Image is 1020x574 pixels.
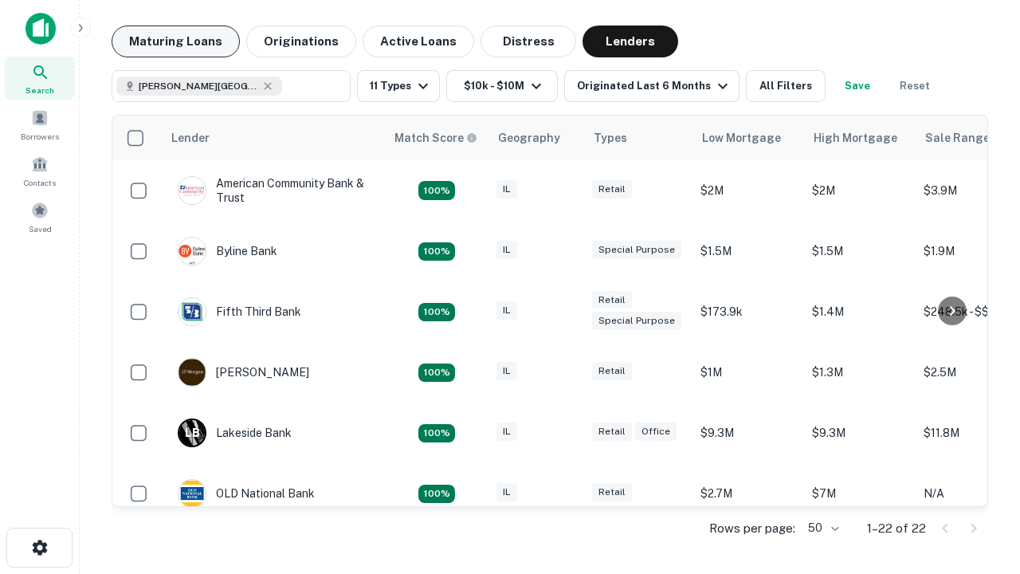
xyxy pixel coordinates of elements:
[178,237,277,265] div: Byline Bank
[940,395,1020,472] iframe: Chat Widget
[709,519,795,538] p: Rows per page:
[446,70,558,102] button: $10k - $10M
[394,129,474,147] h6: Match Score
[178,479,315,508] div: OLD National Bank
[692,403,804,463] td: $9.3M
[29,222,52,235] span: Saved
[385,116,488,160] th: Capitalize uses an advanced AI algorithm to match your search with the best lender. The match sco...
[496,362,517,380] div: IL
[246,26,356,57] button: Originations
[394,129,477,147] div: Capitalize uses an advanced AI algorithm to match your search with the best lender. The match sco...
[692,342,804,403] td: $1M
[418,181,455,200] div: Matching Properties: 2, hasApolloMatch: undefined
[496,423,517,441] div: IL
[178,358,309,387] div: [PERSON_NAME]
[592,362,632,380] div: Retail
[5,149,75,192] a: Contacts
[496,301,517,320] div: IL
[692,160,804,221] td: $2M
[185,425,199,442] p: L B
[178,359,206,386] img: picture
[804,221,916,281] td: $1.5M
[5,195,75,238] a: Saved
[21,130,59,143] span: Borrowers
[496,483,517,501] div: IL
[25,13,56,45] img: capitalize-icon.png
[577,77,732,96] div: Originated Last 6 Months
[357,70,440,102] button: 11 Types
[418,303,455,322] div: Matching Properties: 2, hasApolloMatch: undefined
[178,297,301,326] div: Fifth Third Bank
[592,291,632,309] div: Retail
[594,128,627,147] div: Types
[804,342,916,403] td: $1.3M
[481,26,576,57] button: Distress
[592,423,632,441] div: Retail
[867,519,926,538] p: 1–22 of 22
[692,221,804,281] td: $1.5M
[592,312,681,330] div: Special Purpose
[832,70,883,102] button: Save your search to get updates of matches that match your search criteria.
[592,180,632,199] div: Retail
[804,160,916,221] td: $2M
[418,242,455,261] div: Matching Properties: 2, hasApolloMatch: undefined
[171,128,210,147] div: Lender
[178,480,206,507] img: picture
[804,281,916,342] td: $1.4M
[702,128,781,147] div: Low Mortgage
[178,238,206,265] img: picture
[178,176,369,205] div: American Community Bank & Trust
[889,70,940,102] button: Reset
[5,57,75,100] a: Search
[814,128,897,147] div: High Mortgage
[692,463,804,524] td: $2.7M
[925,128,990,147] div: Sale Range
[178,298,206,325] img: picture
[496,180,517,199] div: IL
[112,26,240,57] button: Maturing Loans
[496,241,517,259] div: IL
[418,485,455,504] div: Matching Properties: 2, hasApolloMatch: undefined
[139,79,258,93] span: [PERSON_NAME][GEOGRAPHIC_DATA], [GEOGRAPHIC_DATA]
[592,483,632,501] div: Retail
[804,463,916,524] td: $7M
[583,26,678,57] button: Lenders
[363,26,474,57] button: Active Loans
[564,70,739,102] button: Originated Last 6 Months
[804,403,916,463] td: $9.3M
[178,419,292,447] div: Lakeside Bank
[5,103,75,146] a: Borrowers
[162,116,385,160] th: Lender
[24,176,56,189] span: Contacts
[802,517,841,540] div: 50
[178,177,206,204] img: picture
[25,84,54,96] span: Search
[418,364,455,383] div: Matching Properties: 2, hasApolloMatch: undefined
[488,116,584,160] th: Geography
[746,70,826,102] button: All Filters
[584,116,692,160] th: Types
[804,116,916,160] th: High Mortgage
[592,241,681,259] div: Special Purpose
[498,128,560,147] div: Geography
[692,281,804,342] td: $173.9k
[418,424,455,443] div: Matching Properties: 3, hasApolloMatch: undefined
[692,116,804,160] th: Low Mortgage
[635,423,677,441] div: Office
